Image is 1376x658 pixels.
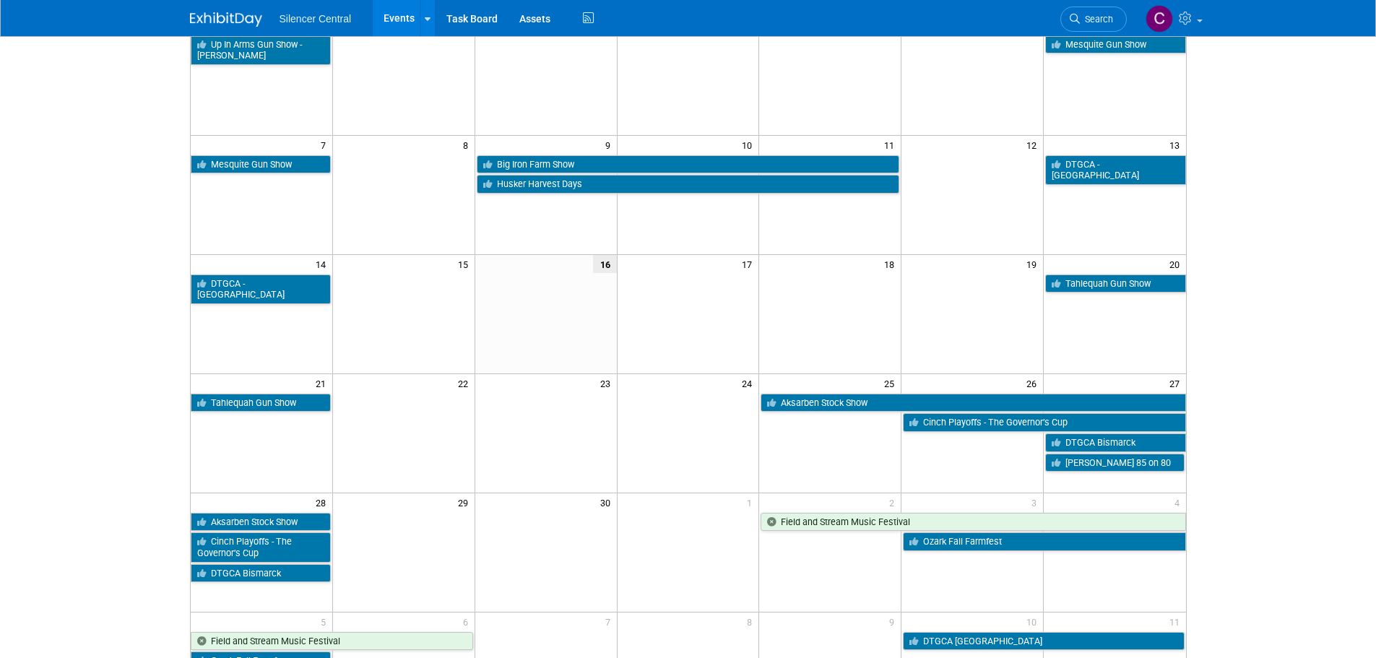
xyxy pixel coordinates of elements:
[1173,493,1186,511] span: 4
[1168,374,1186,392] span: 27
[761,513,1185,532] a: Field and Stream Music Festival
[191,532,331,562] a: Cinch Playoffs - The Governor’s Cup
[1025,255,1043,273] span: 19
[1025,612,1043,631] span: 10
[190,12,262,27] img: ExhibitDay
[1025,374,1043,392] span: 26
[462,136,475,154] span: 8
[1045,433,1185,452] a: DTGCA Bismarck
[903,413,1185,432] a: Cinch Playoffs - The Governor’s Cup
[599,493,617,511] span: 30
[745,493,758,511] span: 1
[593,255,617,273] span: 16
[740,374,758,392] span: 24
[191,155,331,174] a: Mesquite Gun Show
[888,612,901,631] span: 9
[191,513,331,532] a: Aksarben Stock Show
[456,493,475,511] span: 29
[903,632,1184,651] a: DTGCA [GEOGRAPHIC_DATA]
[761,394,1185,412] a: Aksarben Stock Show
[280,13,352,25] span: Silencer Central
[1168,612,1186,631] span: 11
[191,274,331,304] a: DTGCA - [GEOGRAPHIC_DATA]
[477,155,900,174] a: Big Iron Farm Show
[314,255,332,273] span: 14
[1030,493,1043,511] span: 3
[191,394,331,412] a: Tahlequah Gun Show
[604,136,617,154] span: 9
[1045,35,1185,54] a: Mesquite Gun Show
[745,612,758,631] span: 8
[191,35,331,65] a: Up In Arms Gun Show - [PERSON_NAME]
[604,612,617,631] span: 7
[1045,274,1185,293] a: Tahlequah Gun Show
[1060,7,1127,32] a: Search
[314,493,332,511] span: 28
[599,374,617,392] span: 23
[456,374,475,392] span: 22
[1146,5,1173,33] img: Cade Cox
[1045,454,1184,472] a: [PERSON_NAME] 85 on 80
[319,612,332,631] span: 5
[1025,136,1043,154] span: 12
[1168,136,1186,154] span: 13
[1080,14,1113,25] span: Search
[1168,255,1186,273] span: 20
[314,374,332,392] span: 21
[740,136,758,154] span: 10
[319,136,332,154] span: 7
[883,136,901,154] span: 11
[477,175,900,194] a: Husker Harvest Days
[191,632,473,651] a: Field and Stream Music Festival
[883,255,901,273] span: 18
[456,255,475,273] span: 15
[883,374,901,392] span: 25
[740,255,758,273] span: 17
[191,564,331,583] a: DTGCA Bismarck
[462,612,475,631] span: 6
[1045,155,1185,185] a: DTGCA - [GEOGRAPHIC_DATA]
[888,493,901,511] span: 2
[903,532,1185,551] a: Ozark Fall Farmfest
